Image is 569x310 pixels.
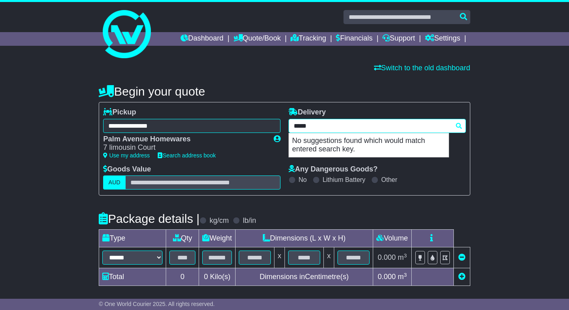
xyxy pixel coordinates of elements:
td: x [324,247,334,268]
td: Weight [199,230,236,247]
a: Dashboard [181,32,224,46]
span: m [398,253,407,261]
label: Any Dangerous Goods? [289,165,378,174]
label: kg/cm [209,216,229,225]
a: Search address book [158,152,215,159]
a: Tracking [291,32,326,46]
p: No suggestions found which would match entered search key. [289,133,449,157]
a: Quote/Book [234,32,281,46]
label: Delivery [289,108,326,117]
div: Palm Avenue Homewares [103,135,266,144]
a: Use my address [103,152,150,159]
a: Remove this item [458,253,465,261]
a: Add new item [458,273,465,281]
sup: 3 [404,253,407,259]
label: Lithium Battery [323,176,366,184]
td: Kilo(s) [199,268,236,286]
typeahead: Please provide city [289,119,466,133]
td: Total [99,268,166,286]
a: Financials [336,32,372,46]
span: m [398,273,407,281]
label: AUD [103,175,126,190]
a: Switch to the old dashboard [374,64,470,72]
td: Type [99,230,166,247]
sup: 3 [404,272,407,278]
div: 7 limousin Court [103,143,266,152]
td: 0 [166,268,199,286]
td: Qty [166,230,199,247]
label: Pickup [103,108,136,117]
a: Settings [425,32,460,46]
td: Dimensions (L x W x H) [236,230,373,247]
h4: Begin your quote [99,85,470,98]
span: 0 [204,273,208,281]
td: Dimensions in Centimetre(s) [236,268,373,286]
span: 0.000 [378,253,396,261]
a: Support [382,32,415,46]
label: lb/in [243,216,256,225]
h4: Package details | [99,212,199,225]
label: Other [381,176,397,184]
label: Goods Value [103,165,151,174]
label: No [299,176,307,184]
td: Volume [373,230,412,247]
td: x [274,247,285,268]
span: 0.000 [378,273,396,281]
span: © One World Courier 2025. All rights reserved. [99,301,215,307]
